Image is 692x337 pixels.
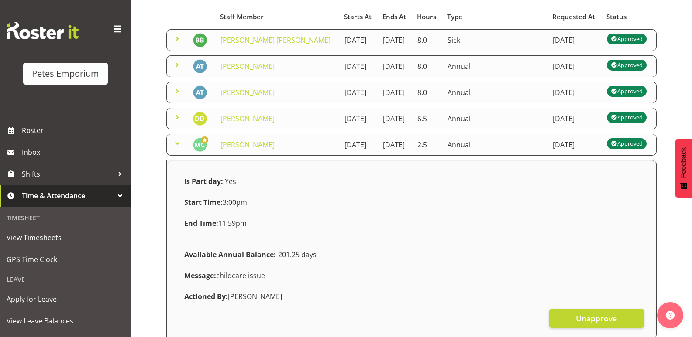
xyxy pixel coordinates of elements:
a: GPS Time Clock [2,248,129,270]
td: [DATE] [339,82,378,103]
div: Hours [417,12,437,22]
div: Approved [611,60,642,70]
td: [DATE] [378,134,412,156]
td: Annual [442,55,547,77]
span: Shifts [22,167,114,180]
div: -201.25 days [179,244,644,265]
td: Annual [442,108,547,129]
a: Apply for Leave [2,288,129,310]
td: [DATE] [339,55,378,77]
td: 8.0 [412,29,442,51]
div: Approved [611,86,642,96]
span: Unapprove [576,313,617,324]
div: Starts At [344,12,372,22]
span: View Leave Balances [7,314,124,327]
div: Staff Member [220,12,334,22]
a: [PERSON_NAME] [220,114,275,123]
div: Approved [611,34,642,44]
strong: Start Time: [184,197,223,207]
img: alex-micheal-taniwha5364.jpg [193,59,207,73]
button: Feedback - Show survey [675,139,692,198]
td: [DATE] [547,108,602,129]
div: [PERSON_NAME] [179,286,644,307]
span: Inbox [22,146,127,159]
div: Timesheet [2,209,129,227]
a: [PERSON_NAME] [220,140,275,150]
span: 3:00pm [184,197,247,207]
td: [DATE] [547,82,602,103]
img: Rosterit website logo [7,22,79,39]
strong: Actioned By: [184,292,228,301]
td: [DATE] [339,108,378,129]
td: [DATE] [547,55,602,77]
span: Yes [225,177,236,186]
a: View Timesheets [2,227,129,248]
td: 6.5 [412,108,442,129]
td: Annual [442,82,547,103]
td: [DATE] [378,29,412,51]
a: [PERSON_NAME] [220,88,275,97]
div: Type [447,12,542,22]
td: [DATE] [378,82,412,103]
strong: Message: [184,271,216,280]
strong: Available Annual Balance: [184,250,276,259]
span: Feedback [680,147,688,178]
strong: Is Part day: [184,177,223,186]
div: childcare issue [179,265,644,286]
td: [DATE] [378,108,412,129]
td: 8.0 [412,55,442,77]
span: Time & Attendance [22,189,114,202]
div: Leave [2,270,129,288]
td: 8.0 [412,82,442,103]
div: Approved [611,112,642,123]
a: View Leave Balances [2,310,129,332]
td: [DATE] [547,134,602,156]
span: Roster [22,124,127,137]
td: [DATE] [339,134,378,156]
div: Petes Emporium [32,67,99,80]
td: [DATE] [378,55,412,77]
span: View Timesheets [7,231,124,244]
td: Sick [442,29,547,51]
a: [PERSON_NAME] [PERSON_NAME] [220,35,331,45]
div: Approved [611,138,642,149]
strong: End Time: [184,218,218,228]
img: help-xxl-2.png [666,311,675,320]
img: danielle-donselaar8920.jpg [193,112,207,126]
a: [PERSON_NAME] [220,61,275,71]
img: melissa-cowen2635.jpg [193,138,207,152]
div: Requested At [552,12,597,22]
span: GPS Time Clock [7,253,124,266]
span: 11:59pm [184,218,247,228]
div: Ends At [382,12,407,22]
div: Status [606,12,651,22]
button: Unapprove [549,309,644,328]
img: alex-micheal-taniwha5364.jpg [193,85,207,99]
td: [DATE] [339,29,378,51]
span: Apply for Leave [7,293,124,306]
td: 2.5 [412,134,442,156]
td: Annual [442,134,547,156]
td: [DATE] [547,29,602,51]
img: beena-bist9974.jpg [193,33,207,47]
